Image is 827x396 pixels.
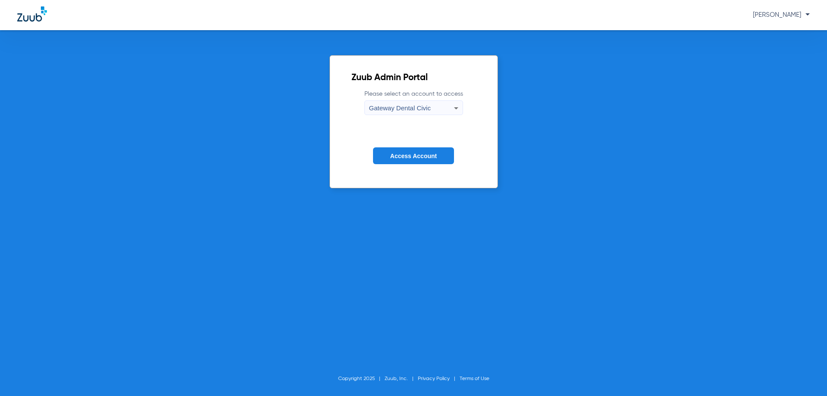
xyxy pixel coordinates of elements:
[338,374,385,383] li: Copyright 2025
[373,147,454,164] button: Access Account
[385,374,418,383] li: Zuub, Inc.
[390,153,437,159] span: Access Account
[17,6,47,22] img: Zuub Logo
[460,376,489,381] a: Terms of Use
[369,104,431,112] span: Gateway Dental Civic
[418,376,450,381] a: Privacy Policy
[351,74,476,82] h2: Zuub Admin Portal
[364,90,463,115] label: Please select an account to access
[753,12,810,18] span: [PERSON_NAME]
